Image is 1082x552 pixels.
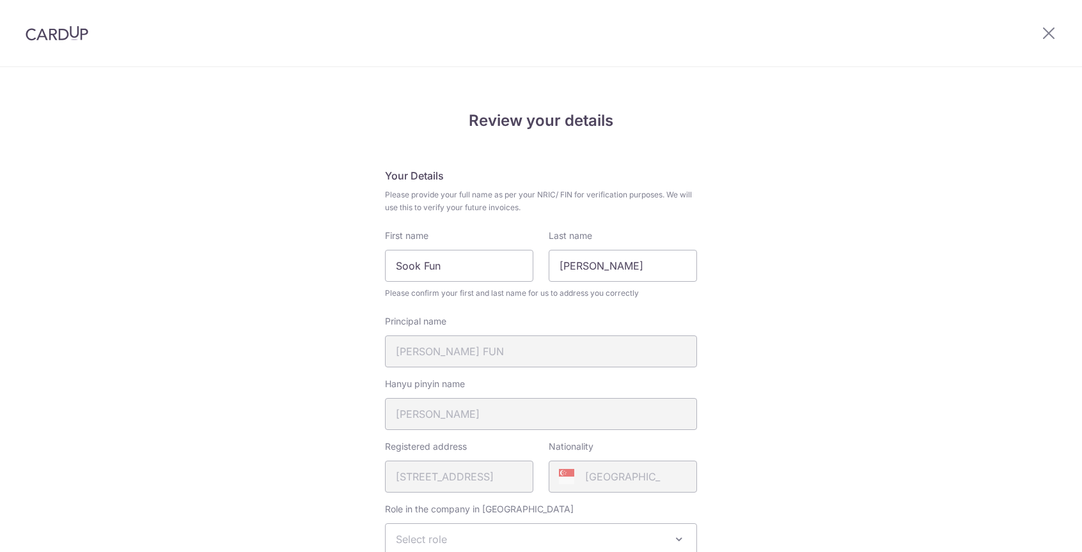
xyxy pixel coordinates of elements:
[385,440,467,453] label: Registered address
[385,378,465,390] label: Hanyu pinyin name
[385,503,574,516] label: Role in the company in [GEOGRAPHIC_DATA]
[385,315,446,328] label: Principal name
[549,229,592,242] label: Last name
[385,287,697,300] span: Please confirm your first and last name for us to address you correctly
[385,188,697,214] span: Please provide your full name as per your NRIC/ FIN for verification purposes. We will use this t...
[549,440,593,453] label: Nationality
[385,250,533,282] input: First Name
[385,229,428,242] label: First name
[385,168,697,183] h5: Your Details
[549,250,697,282] input: Last name
[26,26,88,41] img: CardUp
[385,109,697,132] h4: Review your details
[396,533,447,546] span: Select role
